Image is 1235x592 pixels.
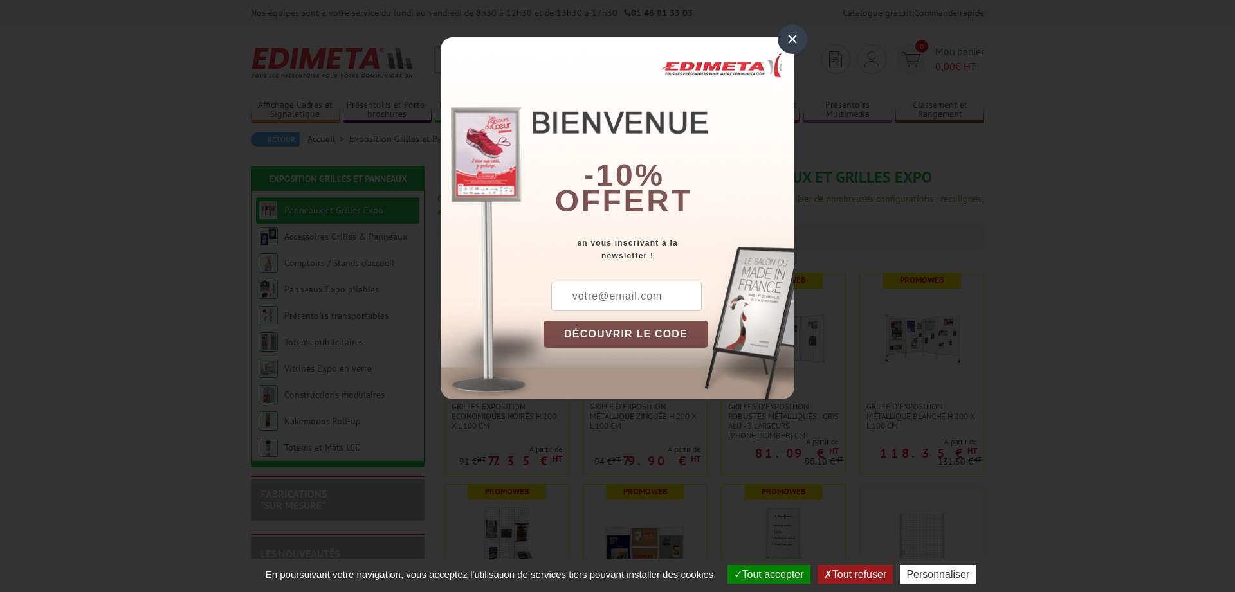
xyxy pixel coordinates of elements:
[583,158,664,192] b: -10%
[544,321,708,348] button: DÉCOUVRIR LE CODE
[544,237,794,262] div: en vous inscrivant à la newsletter !
[555,184,693,218] font: offert
[900,565,976,584] button: Personnaliser (fenêtre modale)
[551,282,702,311] input: votre@email.com
[259,569,720,580] span: En poursuivant votre navigation, vous acceptez l'utilisation de services tiers pouvant installer ...
[727,565,810,584] button: Tout accepter
[778,24,807,54] div: ×
[818,565,893,584] button: Tout refuser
